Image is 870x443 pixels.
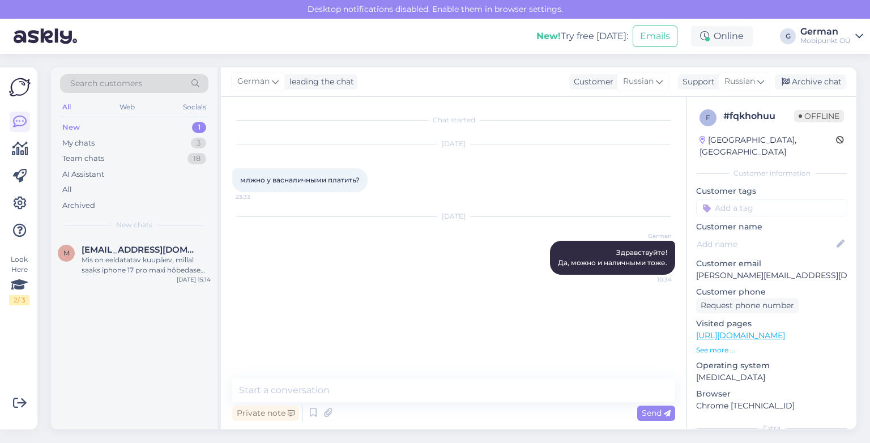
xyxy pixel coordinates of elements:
div: Online [691,26,753,46]
span: Send [642,408,671,418]
div: Request phone number [696,298,799,313]
p: Customer tags [696,185,847,197]
div: Mobipunkt OÜ [800,36,851,45]
span: млжно у васналичными платить? [240,176,360,184]
div: Look Here [9,254,29,305]
span: f [706,113,710,122]
p: Browser [696,388,847,400]
div: Archive chat [775,74,846,90]
span: 10:34 [629,275,672,284]
div: New [62,122,80,133]
div: Extra [696,423,847,433]
span: Russian [623,75,654,88]
span: German [629,232,672,240]
div: [GEOGRAPHIC_DATA], [GEOGRAPHIC_DATA] [700,134,836,158]
p: See more ... [696,345,847,355]
div: German [800,27,851,36]
div: [DATE] 15:14 [177,275,211,284]
p: Chrome [TECHNICAL_ID] [696,400,847,412]
div: G [780,28,796,44]
div: leading the chat [285,76,354,88]
p: Visited pages [696,318,847,330]
p: [PERSON_NAME][EMAIL_ADDRESS][DOMAIN_NAME] [696,270,847,282]
b: New! [536,31,561,41]
div: All [60,100,73,114]
div: All [62,184,72,195]
div: 3 [191,138,206,149]
div: 2 / 3 [9,295,29,305]
span: German [237,75,270,88]
img: Askly Logo [9,76,31,98]
div: Try free [DATE]: [536,29,628,43]
p: [MEDICAL_DATA] [696,372,847,384]
div: # fqkhohuu [723,109,794,123]
div: Archived [62,200,95,211]
p: Customer phone [696,286,847,298]
div: AI Assistant [62,169,104,180]
button: Emails [633,25,677,47]
span: 23:33 [236,193,278,201]
div: Support [678,76,715,88]
a: [URL][DOMAIN_NAME] [696,330,785,340]
span: Search customers [70,78,142,90]
p: Customer name [696,221,847,233]
div: My chats [62,138,95,149]
div: 1 [192,122,206,133]
div: Customer [569,76,613,88]
div: Private note [232,406,299,421]
div: 18 [187,153,206,164]
div: Chat started [232,115,675,125]
div: [DATE] [232,139,675,149]
div: Team chats [62,153,104,164]
div: Customer information [696,168,847,178]
div: Mis on eeldatatav kuupäev, millal saaks iphone 17 pro maxi hõbedase 256GB kätte? [82,255,211,275]
div: [DATE] [232,211,675,221]
span: Offline [794,110,844,122]
div: Socials [181,100,208,114]
p: Customer email [696,258,847,270]
div: Web [117,100,137,114]
span: New chats [116,220,152,230]
input: Add name [697,238,834,250]
input: Add a tag [696,199,847,216]
p: Operating system [696,360,847,372]
span: marleenmets55@gmail.com [82,245,199,255]
a: GermanMobipunkt OÜ [800,27,863,45]
span: Russian [724,75,755,88]
span: m [63,249,70,257]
